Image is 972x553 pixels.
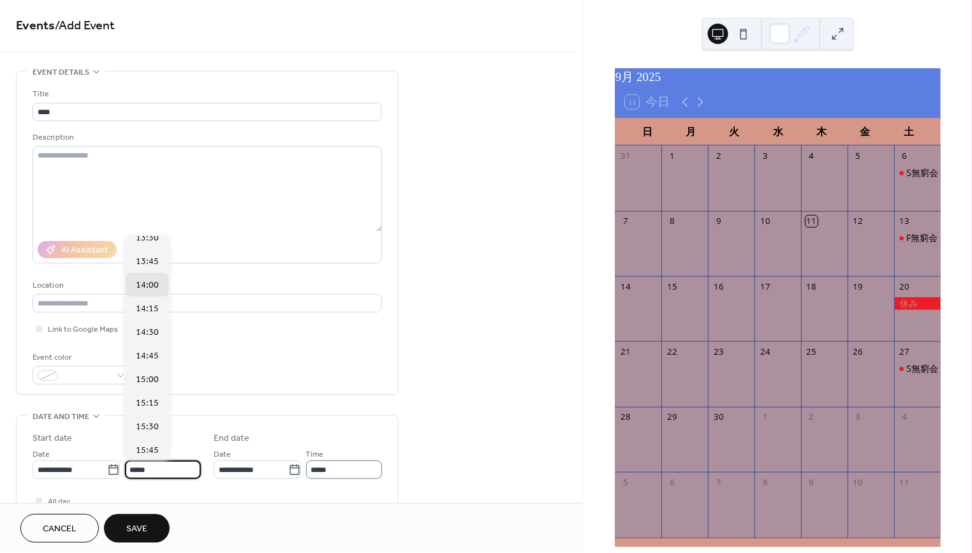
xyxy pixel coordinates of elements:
span: 14:30 [136,326,159,339]
div: 6 [666,476,678,488]
div: 3 [759,150,770,161]
div: 1 [759,411,770,423]
div: 20 [899,281,910,292]
span: 14:15 [136,302,159,316]
div: 27 [899,346,910,358]
div: S無窮会 [894,362,941,375]
div: F無窮会 [894,232,941,244]
div: S無窮会 [907,362,939,375]
div: 2 [712,150,724,161]
div: 7 [620,216,631,227]
div: 24 [759,346,770,358]
div: 休み [894,297,941,310]
div: 水 [756,118,800,145]
span: Event details [33,66,89,79]
div: 26 [852,346,864,358]
div: Location [33,279,379,292]
span: Date and time [33,410,89,424]
div: 10 [759,216,770,227]
div: 7 [712,476,724,488]
div: 9月 2025 [615,68,941,87]
div: 10 [852,476,864,488]
span: 13:30 [136,232,159,245]
div: 25 [806,346,817,358]
div: End date [214,432,249,445]
div: 11 [899,476,910,488]
span: Link to Google Maps [48,323,118,337]
span: 15:30 [136,420,159,434]
div: 30 [712,411,724,423]
span: Time [306,448,324,462]
div: F無窮会 [907,232,938,244]
div: 15 [666,281,678,292]
div: 11 [806,216,817,227]
div: 23 [712,346,724,358]
div: 8 [759,476,770,488]
span: 15:00 [136,373,159,387]
div: 4 [899,411,910,423]
div: 日 [625,118,668,145]
div: 5 [620,476,631,488]
div: 19 [852,281,864,292]
a: Events [16,14,55,39]
div: 16 [712,281,724,292]
div: 月 [669,118,712,145]
div: 17 [759,281,770,292]
div: 火 [712,118,756,145]
div: 9 [806,476,817,488]
span: 14:45 [136,350,159,363]
div: 2 [806,411,817,423]
span: Date [214,448,231,462]
div: Event color [33,351,128,364]
div: 8 [666,216,678,227]
span: Time [125,448,143,462]
div: S無窮会 [907,166,939,179]
span: All day [48,496,70,509]
div: 1 [666,150,678,161]
span: 13:45 [136,255,159,269]
button: Cancel [20,514,99,543]
div: 4 [806,150,817,161]
div: 21 [620,346,631,358]
div: S無窮会 [894,166,941,179]
div: 31 [620,150,631,161]
span: / Add Event [55,14,115,39]
span: 15:45 [136,444,159,457]
div: 22 [666,346,678,358]
div: 12 [852,216,864,227]
span: Cancel [43,523,77,536]
div: 5 [852,150,864,161]
button: Save [104,514,170,543]
div: 6 [899,150,910,161]
span: Date [33,448,50,462]
div: 14 [620,281,631,292]
div: 9 [712,216,724,227]
div: 土 [887,118,931,145]
div: 28 [620,411,631,423]
div: 18 [806,281,817,292]
span: 14:00 [136,279,159,292]
span: 15:15 [136,397,159,410]
div: Start date [33,432,72,445]
span: Save [126,523,147,536]
div: 29 [666,411,678,423]
div: Title [33,87,379,101]
div: 金 [843,118,887,145]
div: 3 [852,411,864,423]
div: 木 [800,118,843,145]
div: Description [33,131,379,144]
div: 13 [899,216,910,227]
